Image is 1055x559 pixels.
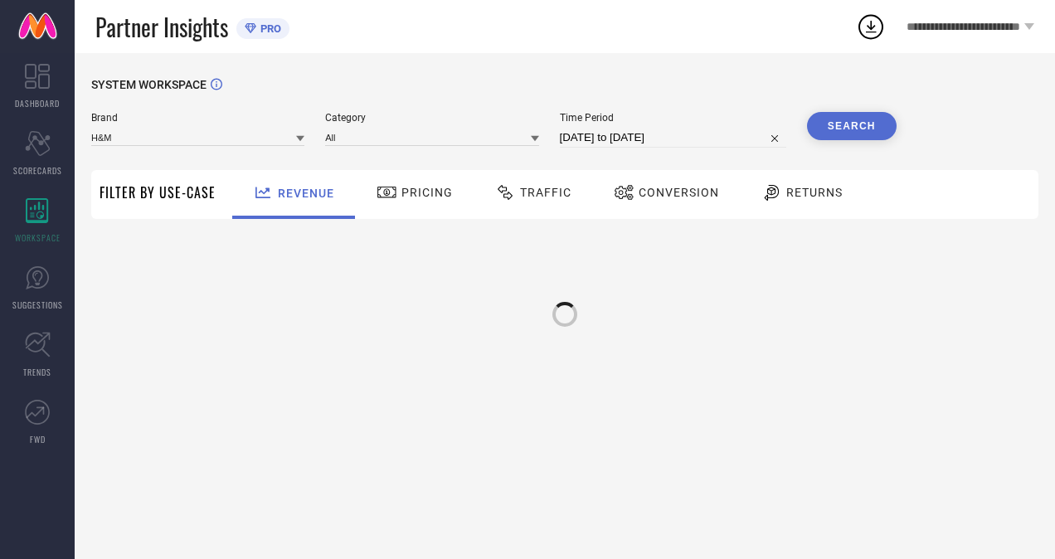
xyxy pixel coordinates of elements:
[560,128,786,148] input: Select time period
[30,433,46,445] span: FWD
[95,10,228,44] span: Partner Insights
[15,231,61,244] span: WORKSPACE
[256,22,281,35] span: PRO
[520,186,571,199] span: Traffic
[278,187,334,200] span: Revenue
[13,164,62,177] span: SCORECARDS
[23,366,51,378] span: TRENDS
[639,186,719,199] span: Conversion
[91,112,304,124] span: Brand
[807,112,897,140] button: Search
[325,112,538,124] span: Category
[91,78,207,91] span: SYSTEM WORKSPACE
[100,182,216,202] span: Filter By Use-Case
[15,97,60,109] span: DASHBOARD
[401,186,453,199] span: Pricing
[856,12,886,41] div: Open download list
[12,299,63,311] span: SUGGESTIONS
[786,186,843,199] span: Returns
[560,112,786,124] span: Time Period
